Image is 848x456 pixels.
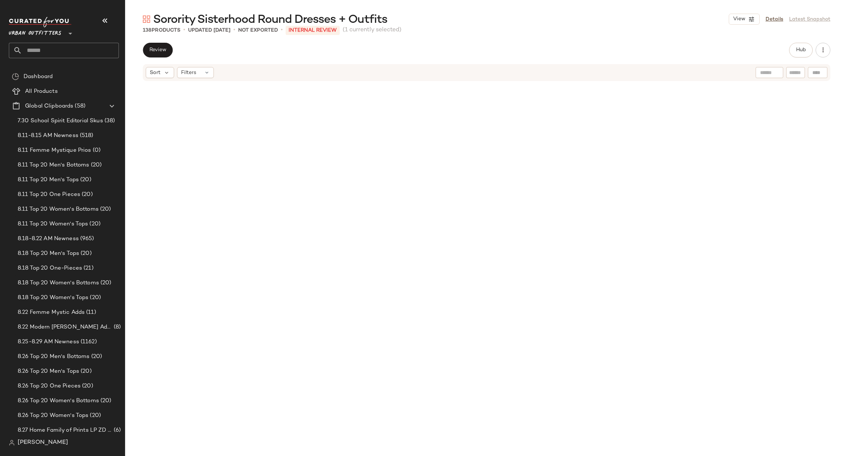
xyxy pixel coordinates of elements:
[18,323,112,332] span: 8.22 Modern [PERSON_NAME] Adds
[88,220,100,228] span: (20)
[112,426,121,435] span: (6)
[18,367,79,376] span: 8.26 Top 20 Men's Tops
[12,73,19,80] img: svg%3e
[18,426,112,435] span: 8.27 Home Family of Prints LP ZD Adds
[18,235,79,243] span: 8.18-8.22 AM Newness
[25,102,73,111] span: Global Clipboards
[18,190,80,199] span: 8.11 Top 20 One Pieces
[79,176,91,184] span: (20)
[89,161,102,169] span: (20)
[729,14,760,25] button: View
[24,73,53,81] span: Dashboard
[9,440,15,446] img: svg%3e
[789,43,813,57] button: Hub
[79,338,97,346] span: (1162)
[18,308,85,317] span: 8.22 Femme Mystic Adds
[18,117,103,125] span: 7.30 School Spirit Editorial Skus
[99,397,112,405] span: (20)
[150,69,160,77] span: Sort
[80,190,93,199] span: (20)
[78,131,93,140] span: (518)
[99,279,112,287] span: (20)
[79,367,92,376] span: (20)
[18,411,88,420] span: 8.26 Top 20 Women's Tops
[733,16,745,22] span: View
[82,264,93,273] span: (21)
[18,176,79,184] span: 8.11 Top 20 Men's Tops
[18,205,99,214] span: 8.11 Top 20 Women's Bottoms
[85,308,96,317] span: (11)
[18,131,78,140] span: 8.11-8.15 AM Newness
[90,352,102,361] span: (20)
[183,26,185,35] span: •
[88,411,101,420] span: (20)
[181,69,196,77] span: Filters
[149,47,166,53] span: Review
[286,26,340,35] p: INTERNAL REVIEW
[112,323,121,332] span: (8)
[233,26,235,35] span: •
[88,294,101,302] span: (20)
[18,338,79,346] span: 8.25-8.29 AM Newness
[766,15,783,23] a: Details
[18,161,89,169] span: 8.11 Top 20 Men's Bottoms
[343,26,402,35] span: (1 currently selected)
[25,87,58,96] span: All Products
[79,235,94,243] span: (965)
[18,220,88,228] span: 8.11 Top 20 Women's Tops
[796,47,806,53] span: Hub
[81,382,93,390] span: (20)
[91,146,100,155] span: (0)
[153,13,387,27] span: Sorority Sisterhood Round Dresses + Outfits
[9,17,71,27] img: cfy_white_logo.C9jOOHJF.svg
[18,397,99,405] span: 8.26 Top 20 Women's Bottoms
[18,438,68,447] span: [PERSON_NAME]
[99,205,111,214] span: (20)
[79,249,92,258] span: (20)
[143,15,150,23] img: svg%3e
[143,43,173,57] button: Review
[18,279,99,287] span: 8.18 Top 20 Women's Bottoms
[281,26,283,35] span: •
[18,352,90,361] span: 8.26 Top 20 Men's Bottoms
[143,28,152,33] span: 138
[18,249,79,258] span: 8.18 Top 20 Men's Tops
[18,294,88,302] span: 8.18 Top 20 Women's Tops
[18,146,91,155] span: 8.11 Femme Mystique Prios
[18,264,82,273] span: 8.18 Top 20 One-Pieces
[238,27,278,34] p: Not Exported
[9,25,61,38] span: Urban Outfitters
[18,382,81,390] span: 8.26 Top 20 One Pieces
[73,102,85,111] span: (58)
[188,27,230,34] p: updated [DATE]
[143,27,180,34] div: Products
[103,117,115,125] span: (38)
